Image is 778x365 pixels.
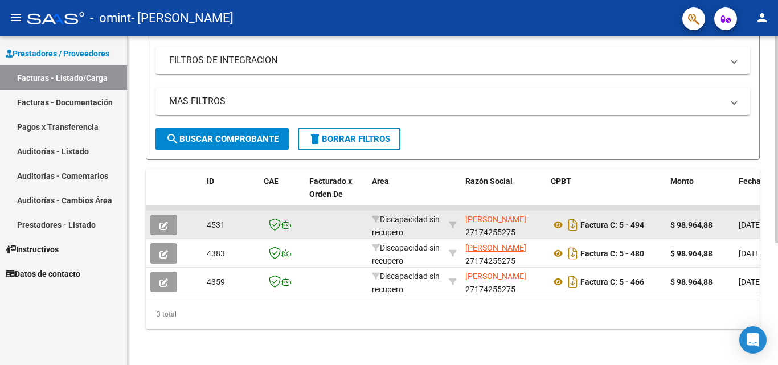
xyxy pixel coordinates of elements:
strong: Factura C: 5 - 494 [580,220,644,229]
mat-icon: delete [308,132,322,146]
div: 27174255275 [465,270,542,294]
mat-expansion-panel-header: FILTROS DE INTEGRACION [155,47,750,74]
span: 4383 [207,249,225,258]
span: - [PERSON_NAME] [131,6,234,31]
datatable-header-cell: Facturado x Orden De [305,169,367,219]
mat-panel-title: MAS FILTROS [169,95,723,108]
mat-expansion-panel-header: MAS FILTROS [155,88,750,115]
span: Buscar Comprobante [166,134,279,144]
span: Instructivos [6,243,59,256]
datatable-header-cell: CAE [259,169,305,219]
datatable-header-cell: Razón Social [461,169,546,219]
span: CPBT [551,177,571,186]
div: 27174255275 [465,213,542,237]
span: Discapacidad sin recupero [372,272,440,294]
mat-icon: search [166,132,179,146]
i: Descargar documento [566,273,580,291]
strong: $ 98.964,88 [670,220,713,229]
mat-panel-title: FILTROS DE INTEGRACION [169,54,723,67]
i: Descargar documento [566,216,580,234]
span: Discapacidad sin recupero [372,215,440,237]
span: [DATE] [739,277,762,286]
strong: $ 98.964,88 [670,249,713,258]
span: 4531 [207,220,225,229]
div: 27174255275 [465,241,542,265]
span: [DATE] [739,220,762,229]
span: Monto [670,177,694,186]
span: Area [372,177,389,186]
strong: Factura C: 5 - 480 [580,249,644,258]
mat-icon: person [755,11,769,24]
span: [PERSON_NAME] [465,272,526,281]
span: Facturado x Orden De [309,177,352,199]
span: ID [207,177,214,186]
span: [PERSON_NAME] [465,215,526,224]
span: 4359 [207,277,225,286]
span: - omint [90,6,131,31]
span: [DATE] [739,249,762,258]
datatable-header-cell: CPBT [546,169,666,219]
button: Borrar Filtros [298,128,400,150]
span: Prestadores / Proveedores [6,47,109,60]
strong: Factura C: 5 - 466 [580,277,644,286]
div: 3 total [146,300,760,329]
span: Borrar Filtros [308,134,390,144]
i: Descargar documento [566,244,580,263]
span: CAE [264,177,279,186]
div: Open Intercom Messenger [739,326,767,354]
button: Buscar Comprobante [155,128,289,150]
span: Datos de contacto [6,268,80,280]
datatable-header-cell: Monto [666,169,734,219]
span: Discapacidad sin recupero [372,243,440,265]
datatable-header-cell: ID [202,169,259,219]
span: Razón Social [465,177,513,186]
span: [PERSON_NAME] [465,243,526,252]
mat-icon: menu [9,11,23,24]
datatable-header-cell: Area [367,169,444,219]
strong: $ 98.964,88 [670,277,713,286]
